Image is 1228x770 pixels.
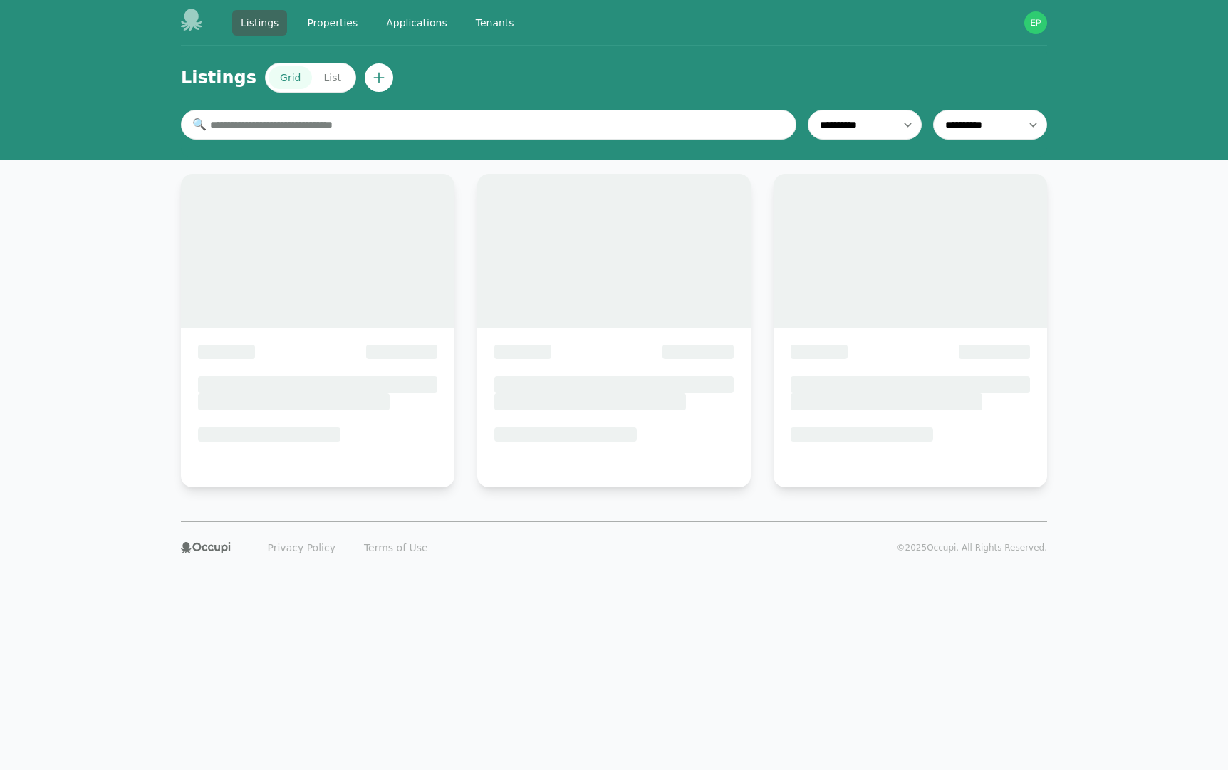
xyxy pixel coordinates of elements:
[269,66,312,89] button: Grid
[897,542,1047,553] p: © 2025 Occupi. All Rights Reserved.
[355,536,437,559] a: Terms of Use
[181,66,256,89] h1: Listings
[312,66,352,89] button: List
[298,10,366,36] a: Properties
[365,63,393,92] button: Create new listing
[232,10,287,36] a: Listings
[467,10,523,36] a: Tenants
[259,536,344,559] a: Privacy Policy
[378,10,456,36] a: Applications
